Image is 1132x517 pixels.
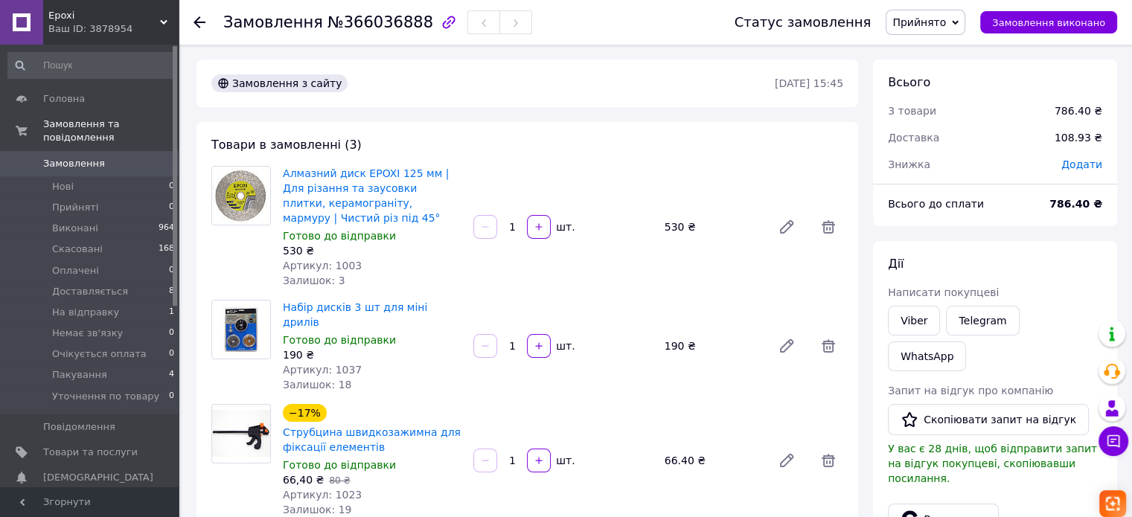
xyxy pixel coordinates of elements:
[283,243,461,258] div: 530 ₴
[1049,198,1102,210] b: 786.40 ₴
[283,364,362,376] span: Артикул: 1037
[43,92,85,106] span: Головна
[211,74,348,92] div: Замовлення з сайту
[169,347,174,361] span: 0
[283,459,396,471] span: Готово до відправки
[169,327,174,340] span: 0
[283,274,345,286] span: Залишок: 3
[283,489,362,501] span: Артикул: 1023
[52,180,74,193] span: Нові
[283,167,449,224] a: Алмазний диск EPOXI 125 мм | Для різання та заусовки плитки, керамограніту, мармуру | Чистий різ ...
[772,331,802,361] a: Редагувати
[7,52,176,79] input: Пошук
[329,475,350,486] span: 80 ₴
[169,390,174,403] span: 0
[169,264,174,277] span: 0
[52,222,98,235] span: Виконані
[283,260,362,272] span: Артикул: 1003
[552,453,576,468] div: шт.
[43,471,153,484] span: [DEMOGRAPHIC_DATA]
[892,16,946,28] span: Прийнято
[283,230,396,242] span: Готово до відправки
[552,219,576,234] div: шт.
[888,404,1089,435] button: Скопіювати запит на відгук
[659,450,766,471] div: 66.40 ₴
[735,15,872,30] div: Статус замовлення
[212,167,270,225] img: Алмазний диск EPOXI 125 мм | Для різання та заусовки плитки, керамограніту, мармуру | Чистий різ ...
[1046,121,1111,154] div: 108.93 ₴
[48,9,160,22] span: Epoxi
[223,13,323,31] span: Замовлення
[888,105,936,117] span: 3 товари
[169,368,174,382] span: 4
[888,75,930,89] span: Всього
[813,331,843,361] span: Видалити
[888,306,940,335] a: Viber
[159,222,174,235] span: 964
[283,426,461,453] a: Струбцина швидкозажимна для фіксації елементів
[659,335,766,356] div: 190 ₴
[888,385,1053,396] span: Запит на відгук про компанію
[283,379,351,391] span: Залишок: 18
[888,158,930,170] span: Знижка
[43,118,179,144] span: Замовлення та повідомлення
[52,347,147,361] span: Очікується оплата
[1099,426,1128,456] button: Чат з покупцем
[992,17,1105,28] span: Замовлення виконано
[52,243,103,256] span: Скасовані
[212,410,270,457] img: Струбцина швидкозажимна для фіксації елементів
[283,474,324,486] span: 66,40 ₴
[1055,103,1102,118] div: 786.40 ₴
[888,341,966,371] a: WhatsApp
[48,22,179,36] div: Ваш ID: 3878954
[980,11,1117,33] button: Замовлення виконано
[772,446,802,475] a: Редагувати
[813,212,843,242] span: Видалити
[169,201,174,214] span: 0
[283,504,351,516] span: Залишок: 19
[888,443,1097,484] span: У вас є 28 днів, щоб відправити запит на відгук покупцеві, скопіювавши посилання.
[169,180,174,193] span: 0
[775,77,843,89] time: [DATE] 15:45
[283,334,396,346] span: Готово до відправки
[772,212,802,242] a: Редагувати
[659,216,766,237] div: 530 ₴
[283,347,461,362] div: 190 ₴
[283,404,327,422] div: −17%
[52,327,123,340] span: Немає зв'язку
[813,446,843,475] span: Видалити
[888,132,939,144] span: Доставка
[169,306,174,319] span: 1
[52,264,99,277] span: Оплачені
[52,201,98,214] span: Прийняті
[52,390,159,403] span: Уточнення по товару
[52,285,128,298] span: Доставляється
[52,368,107,382] span: Пакування
[946,306,1019,335] a: Telegram
[169,285,174,298] span: 8
[159,243,174,256] span: 168
[52,306,119,319] span: На відправку
[888,198,984,210] span: Всього до сплати
[888,257,904,271] span: Дії
[43,446,138,459] span: Товари та послуги
[212,301,270,359] img: Набір дисків 3 шт для міні дрилів
[1061,158,1102,170] span: Додати
[888,286,999,298] span: Написати покупцеві
[327,13,433,31] span: №366036888
[43,157,105,170] span: Замовлення
[211,138,362,152] span: Товари в замовленні (3)
[552,338,576,353] div: шт.
[194,15,205,30] div: Повернутися назад
[283,301,427,328] a: Набір дисків 3 шт для міні дрилів
[43,420,115,434] span: Повідомлення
